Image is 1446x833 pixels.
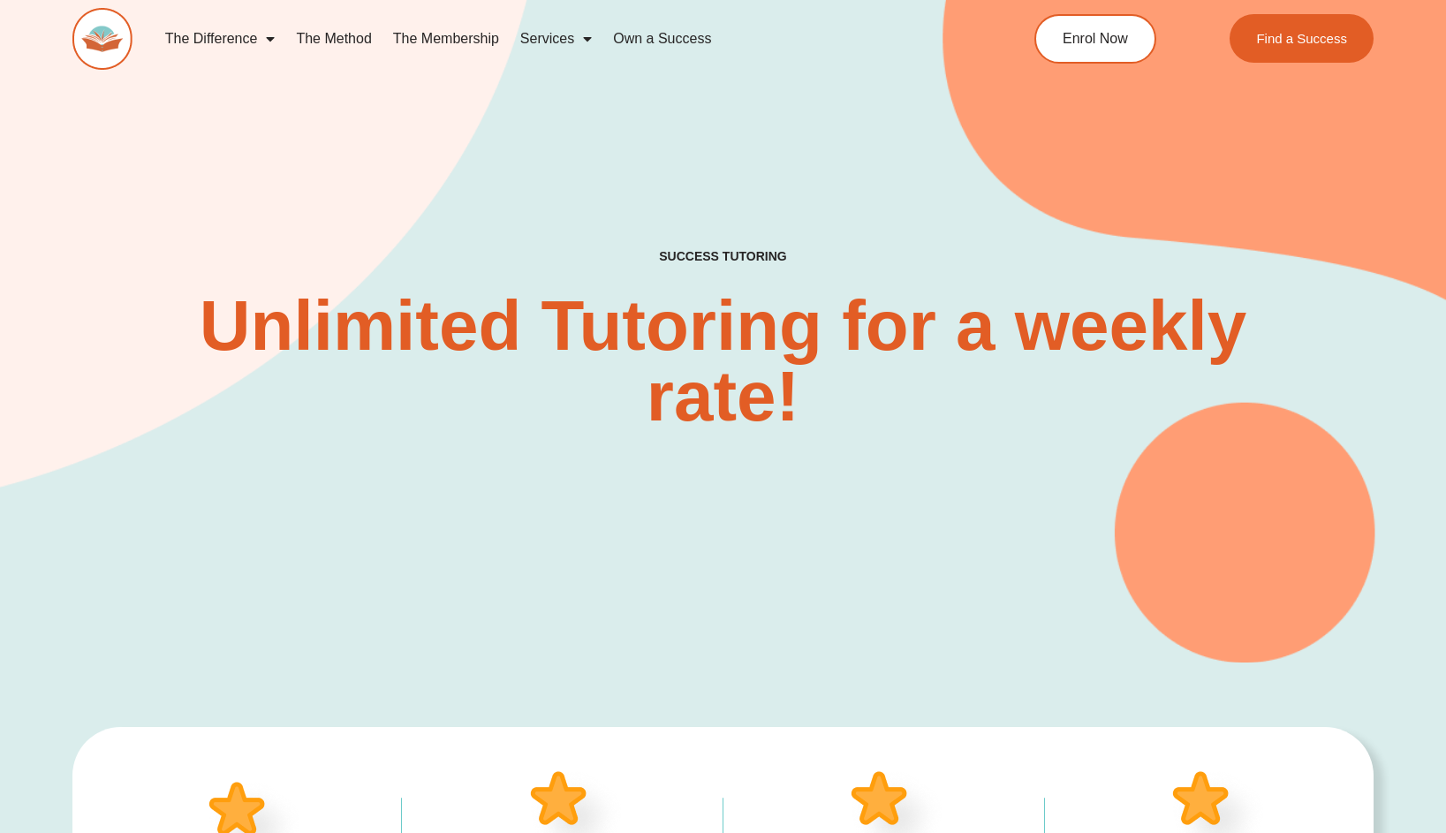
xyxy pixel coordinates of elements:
a: The Membership [382,19,510,59]
a: Enrol Now [1034,14,1156,64]
span: Find a Success [1257,32,1348,45]
h2: Unlimited Tutoring for a weekly rate! [157,291,1290,432]
a: Services [510,19,602,59]
nav: Menu [155,19,960,59]
a: The Method [285,19,382,59]
a: Own a Success [602,19,722,59]
a: Find a Success [1230,14,1374,63]
a: The Difference [155,19,286,59]
span: Enrol Now [1063,32,1128,46]
h4: SUCCESS TUTORING​ [530,249,915,264]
